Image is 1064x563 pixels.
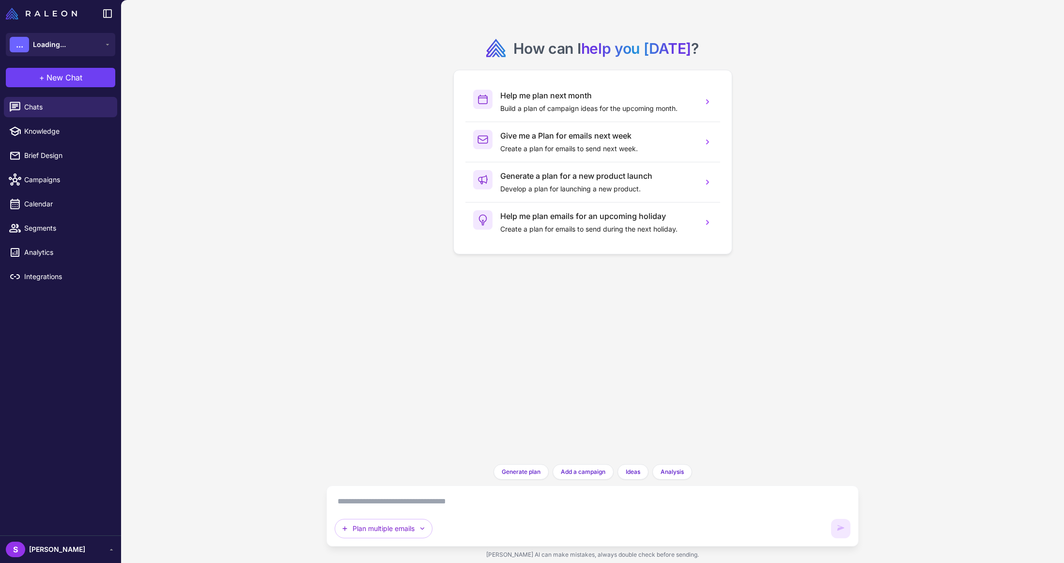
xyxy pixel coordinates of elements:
div: [PERSON_NAME] AI can make mistakes, always double check before sending. [326,547,859,563]
span: + [39,72,45,83]
h3: Help me plan next month [500,90,695,101]
a: Segments [4,218,117,238]
p: Build a plan of campaign ideas for the upcoming month. [500,103,695,114]
a: Calendar [4,194,117,214]
button: +New Chat [6,68,115,87]
span: Ideas [626,468,640,476]
span: Analysis [661,468,684,476]
span: Brief Design [24,150,109,161]
span: Segments [24,223,109,234]
button: Generate plan [493,464,549,480]
button: ...Loading... [6,33,115,56]
span: Add a campaign [561,468,605,476]
span: Calendar [24,199,109,209]
a: Integrations [4,266,117,287]
img: Raleon Logo [6,8,77,19]
a: Chats [4,97,117,117]
span: [PERSON_NAME] [29,544,85,555]
span: New Chat [46,72,82,83]
span: Knowledge [24,126,109,137]
p: Create a plan for emails to send during the next holiday. [500,224,695,235]
span: Chats [24,102,109,112]
h3: Generate a plan for a new product launch [500,170,695,182]
p: Develop a plan for launching a new product. [500,184,695,194]
span: Loading... [33,39,66,50]
span: Integrations [24,271,109,282]
div: ... [10,37,29,52]
h2: How can I ? [513,39,699,58]
button: Analysis [652,464,692,480]
button: Ideas [617,464,648,480]
h3: Give me a Plan for emails next week [500,130,695,141]
span: Campaigns [24,174,109,185]
a: Knowledge [4,121,117,141]
button: Add a campaign [553,464,614,480]
span: Analytics [24,247,109,258]
h3: Help me plan emails for an upcoming holiday [500,210,695,222]
span: help you [DATE] [581,40,692,57]
span: Generate plan [502,468,540,476]
a: Brief Design [4,145,117,166]
a: Analytics [4,242,117,263]
a: Raleon Logo [6,8,81,19]
a: Campaigns [4,170,117,190]
p: Create a plan for emails to send next week. [500,143,695,154]
div: S [6,542,25,557]
button: Plan multiple emails [335,519,432,538]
